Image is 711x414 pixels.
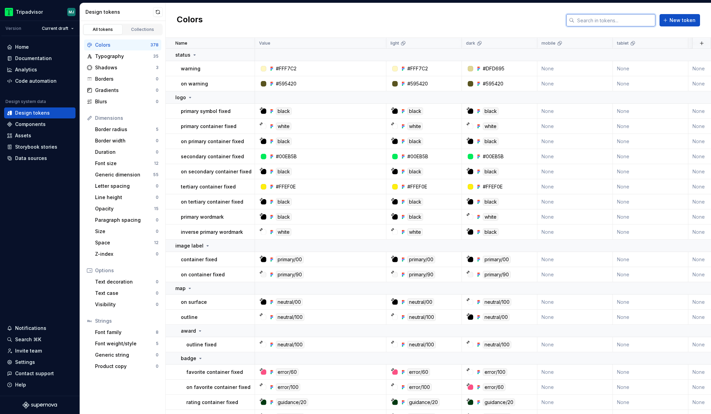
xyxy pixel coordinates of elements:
div: Code automation [15,78,57,84]
div: error/100 [407,383,432,391]
td: None [613,365,688,380]
div: black [407,168,423,175]
div: Components [15,121,46,128]
a: Data sources [4,153,75,164]
a: Generic string0 [92,349,161,360]
div: black [407,138,423,145]
td: None [613,61,688,76]
div: Blurs [95,98,156,105]
div: black [276,198,292,206]
div: #FFEF0E [407,183,427,190]
div: 0 [156,99,159,104]
td: None [537,76,613,91]
td: None [613,149,688,164]
a: Letter spacing0 [92,181,161,192]
div: primary/90 [276,271,304,278]
a: Font weight/style5 [92,338,161,349]
h2: Colors [177,14,203,26]
div: Size [95,228,156,235]
td: None [613,179,688,194]
td: None [537,267,613,282]
div: 5 [156,341,159,346]
div: Typography [95,53,153,60]
div: black [483,138,499,145]
div: Data sources [15,155,47,162]
div: #FFF7C2 [407,65,428,72]
td: None [613,209,688,225]
div: Text case [95,290,156,297]
div: primary/90 [483,271,511,278]
div: Assets [15,132,31,139]
a: Opacity15 [92,203,161,214]
div: Paragraph spacing [95,217,156,223]
div: white [483,123,498,130]
div: neutral/00 [276,298,303,306]
div: Tripadvisor [16,9,43,15]
a: Line height0 [92,192,161,203]
div: Generic string [95,352,156,358]
div: guidance/20 [483,399,515,406]
div: #00EB5B [483,153,504,160]
div: Strings [95,318,159,324]
div: black [407,107,423,115]
button: Current draft [39,24,77,33]
div: error/60 [276,368,299,376]
p: on primary container fixed [181,138,244,145]
button: Search ⌘K [4,334,75,345]
div: Shadows [95,64,156,71]
p: inverse primary wordmark [181,229,243,235]
p: Name [175,41,187,46]
div: Collections [126,27,160,32]
div: #00EB5B [407,153,428,160]
div: Home [15,44,29,50]
div: error/60 [483,383,505,391]
div: black [276,138,292,145]
div: 0 [156,229,159,234]
a: Text case0 [92,288,161,299]
div: #595420 [276,80,296,87]
div: error/60 [407,368,430,376]
p: status [175,51,190,58]
td: None [537,61,613,76]
a: Colors378 [84,39,161,50]
a: Code automation [4,76,75,87]
td: None [537,295,613,310]
a: Font size12 [92,158,161,169]
td: None [537,119,613,134]
p: image label [175,242,203,249]
td: None [537,365,613,380]
div: Borders [95,76,156,82]
div: Dimensions [95,115,159,122]
div: black [407,213,423,221]
span: Current draft [42,26,68,31]
a: Settings [4,357,75,368]
div: 3 [156,65,159,70]
div: white [276,123,291,130]
svg: Supernova Logo [23,402,57,409]
div: Options [95,267,159,274]
div: 0 [156,183,159,189]
td: None [613,380,688,395]
a: Visibility0 [92,299,161,310]
div: #00EB5B [276,153,297,160]
a: Shadows3 [84,62,161,73]
p: secondary container fixed [181,153,244,160]
p: outline fixed [186,341,217,348]
td: None [613,225,688,240]
a: Assets [4,130,75,141]
td: None [537,179,613,194]
div: 0 [156,217,159,223]
div: Opacity [95,205,154,212]
td: None [613,267,688,282]
div: 12 [154,161,159,166]
p: on secondary container fixed [181,168,252,175]
p: tablet [617,41,629,46]
div: guidance/20 [276,399,308,406]
div: guidance/20 [407,399,440,406]
p: warning [181,65,200,72]
div: primary/00 [407,256,435,263]
p: primary symbol fixed [181,108,231,115]
td: None [613,310,688,325]
div: Design system data [5,99,46,104]
div: Space [95,239,154,246]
